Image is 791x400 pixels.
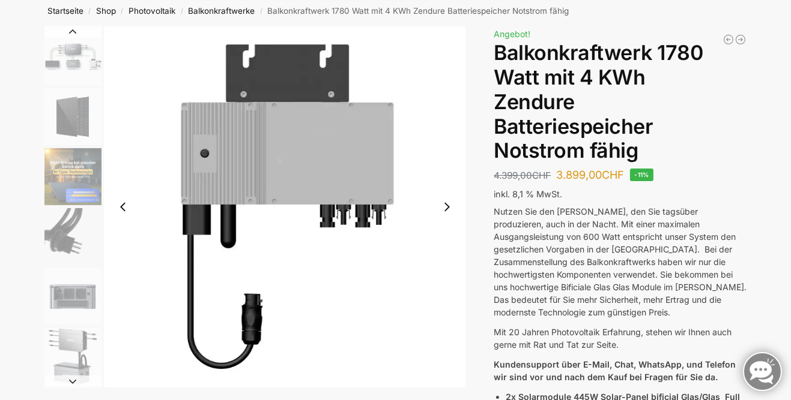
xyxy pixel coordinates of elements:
[44,208,102,265] img: Anschlusskabel-3meter_schweizer-stecker
[111,194,136,219] button: Previous slide
[494,189,562,199] span: inkl. 8,1 % MwSt.
[188,6,255,16] a: Balkonkraftwerke
[105,26,466,387] img: nep-microwechselrichter-600w
[96,6,116,16] a: Shop
[532,170,551,181] span: CHF
[723,34,735,46] a: Flexible Solarpanels (2×120 W) & SolarLaderegler
[44,28,102,85] img: Zendure Batteriespeicher-wie anschliessen
[494,170,551,181] bdi: 4.399,00
[41,266,102,326] li: 7 / 11
[41,206,102,266] li: 6 / 11
[494,41,747,163] h1: Balkonkraftwerk 1780 Watt mit 4 KWh Zendure Batteriespeicher Notstrom fähig
[44,88,102,145] img: Maysun
[175,7,188,16] span: /
[556,169,624,181] bdi: 3.899,00
[129,6,175,16] a: Photovoltaik
[494,29,530,39] span: Angebot!
[44,268,102,325] img: Zendure ACE1500
[41,26,102,86] li: 3 / 11
[602,169,624,181] span: CHF
[44,26,102,38] button: Previous slide
[105,26,466,387] li: 9 / 11
[116,7,129,16] span: /
[494,205,747,318] p: Nutzen Sie den [PERSON_NAME], den Sie tagsüber produzieren, auch in der Nacht. Mit einer maximale...
[41,86,102,146] li: 4 / 11
[255,7,267,16] span: /
[735,34,747,46] a: Balkonkraftwerk 900/600 Watt bificial Glas/Glas
[47,6,83,16] a: Startseite
[44,375,102,387] button: Next slide
[434,194,459,219] button: Next slide
[44,148,102,205] img: solakon-balkonkraftwerk-890-800w-2-x-445wp-module-growatt-neo-800m-x-growatt-noah-2000-schuko-kab...
[41,326,102,386] li: 8 / 11
[630,169,653,181] span: -11%
[41,146,102,206] li: 5 / 11
[44,328,102,385] img: Zendure-Solaflow
[494,326,747,351] p: Mit 20 Jahren Photovoltaik Erfahrung, stehen wir Ihnen auch gerne mit Rat und Tat zur Seite.
[494,359,736,382] strong: Kundensupport über E-Mail, Chat, WhatsApp, und Telefon wir sind vor und nach dem Kauf bei Fragen ...
[83,7,96,16] span: /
